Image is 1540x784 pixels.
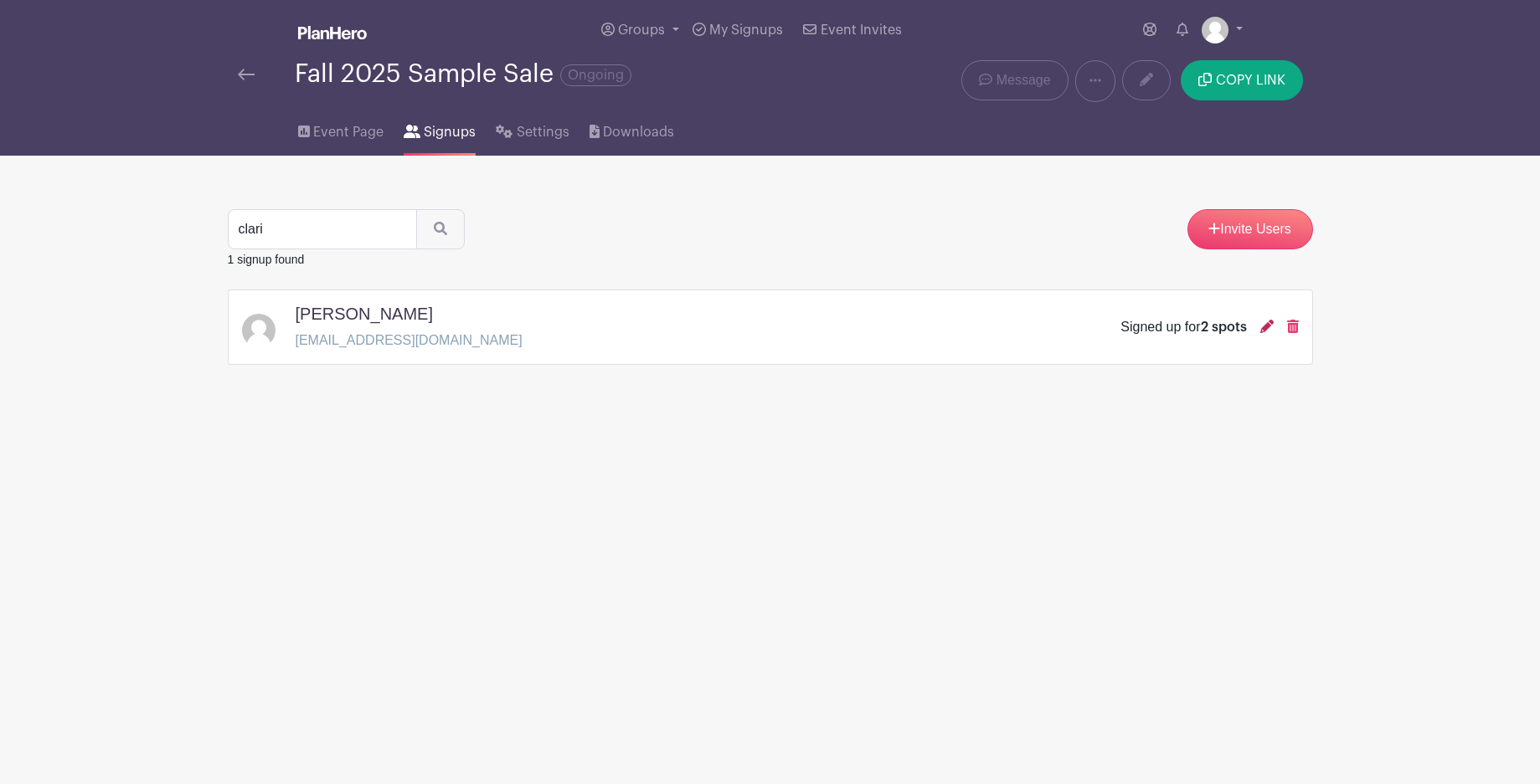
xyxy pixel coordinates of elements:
small: 1 signup found [228,253,305,266]
a: Event Page [298,102,384,156]
div: Signed up for [1120,317,1246,337]
h5: [PERSON_NAME] [296,304,433,324]
a: Downloads [590,102,674,156]
a: Signups [404,102,476,156]
a: Message [961,60,1068,100]
span: 2 spots [1201,320,1247,334]
span: Message [997,70,1051,90]
p: [EMAIL_ADDRESS][DOMAIN_NAME] [296,331,523,351]
span: Downloads [603,122,674,142]
input: Search Signups [228,209,417,249]
div: Fall 2025 Sample Sale [295,60,631,88]
img: default-ce2991bfa6775e67f084385cd625a349d9dcbb7a52a09fb2fda1e96e2d18dcdb.png [242,314,276,347]
a: Settings [496,102,569,156]
img: default-ce2991bfa6775e67f084385cd625a349d9dcbb7a52a09fb2fda1e96e2d18dcdb.png [1202,17,1228,44]
img: logo_white-6c42ec7e38ccf1d336a20a19083b03d10ae64f83f12c07503d8b9e83406b4c7d.svg [298,26,367,39]
span: Settings [517,122,569,142]
span: Event Page [313,122,384,142]
span: Ongoing [560,64,631,86]
span: Event Invites [821,23,902,37]
a: Invite Users [1187,209,1313,249]
span: COPY LINK [1216,74,1285,87]
span: Signups [424,122,476,142]
img: back-arrow-29a5d9b10d5bd6ae65dc969a981735edf675c4d7a1fe02e03b50dbd4ba3cdb55.svg [238,69,255,80]
span: My Signups [709,23,783,37]
span: Groups [618,23,665,37]
button: COPY LINK [1181,60,1302,100]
